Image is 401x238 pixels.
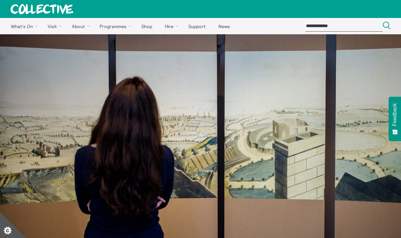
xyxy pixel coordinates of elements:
a: About [66,18,93,34]
a: Hire [159,18,182,34]
a: Shop [136,18,158,34]
a: Support [183,18,211,34]
a: News [213,18,235,34]
a: What's On [5,18,41,34]
button: Feedback - Show survey [389,97,401,141]
span: Feedback [392,103,398,126]
a: Programmes [94,18,135,34]
a: Visit [42,18,65,34]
